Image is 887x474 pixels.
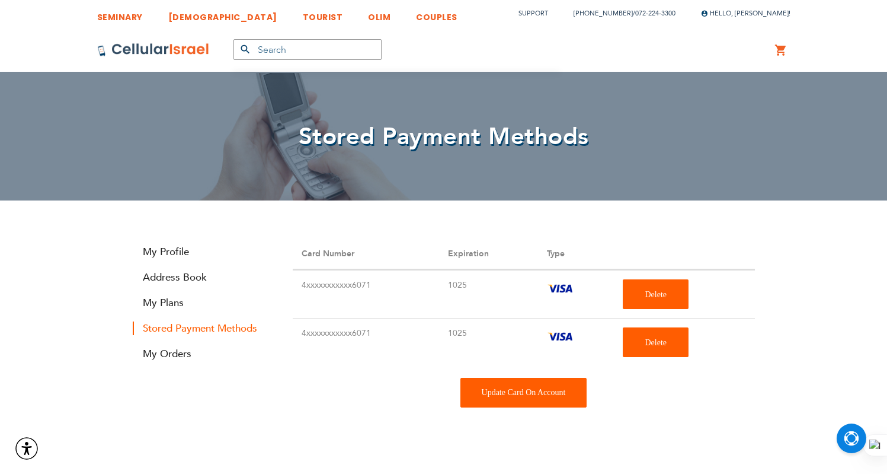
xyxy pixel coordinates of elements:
a: SEMINARY [97,3,143,25]
th: Expiration [439,239,538,269]
input: Search [233,39,382,60]
span: Stored Payment Methods [299,120,589,153]
span: Delete [645,290,667,299]
strong: Stored Payment Methods [133,322,275,335]
td: 1025 [439,270,538,318]
a: TOURIST [303,3,343,25]
button: Delete [623,327,689,357]
span: Delete [645,338,667,347]
span: Hello, [PERSON_NAME]! [701,9,790,18]
a: [DEMOGRAPHIC_DATA] [168,3,277,25]
td: 1025 [439,318,538,366]
a: My Profile [133,245,275,259]
li: / [562,5,675,22]
a: OLIM [368,3,390,25]
th: Card Number [293,239,440,269]
a: My Orders [133,347,275,361]
a: COUPLES [416,3,457,25]
div: To update the payment method currently being used on an existing Cellular Israel plan [460,378,587,408]
th: Type [538,239,614,269]
a: [PHONE_NUMBER] [574,9,633,18]
img: Cellular Israel Logo [97,43,210,57]
img: vi.png [547,327,574,345]
a: Address Book [133,271,275,284]
a: 072-224-3300 [635,9,675,18]
td: 4xxxxxxxxxxx6071 [293,270,440,318]
a: Support [518,9,548,18]
a: My Plans [133,296,275,310]
img: vi.png [547,279,574,297]
td: 4xxxxxxxxxxx6071 [293,318,440,366]
button: Delete [623,279,689,309]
